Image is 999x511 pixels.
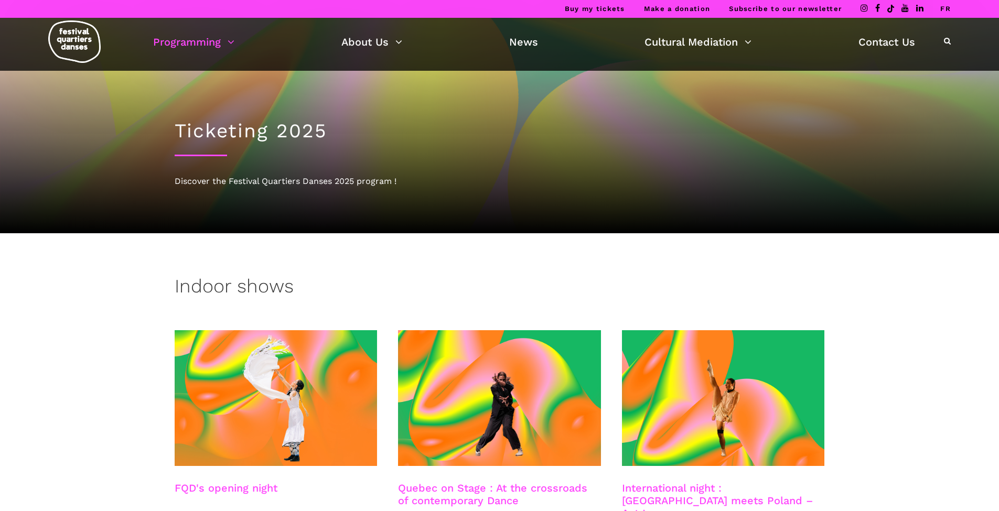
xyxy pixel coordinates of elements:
a: Programming [153,33,234,51]
a: About Us [341,33,402,51]
div: Discover the Festival Quartiers Danses 2025 program ! [175,175,825,188]
h1: Ticketing 2025 [175,119,825,143]
a: Subscribe to our newsletter [729,5,842,13]
a: Buy my tickets [565,5,625,13]
a: Contact Us [858,33,915,51]
h3: Indoor shows [175,275,294,301]
a: News [509,33,538,51]
a: FQD's opening night [175,482,277,494]
a: Make a donation [644,5,711,13]
a: Quebec on Stage : At the crossroads of contemporary Dance [398,482,587,507]
a: Cultural Mediation [644,33,751,51]
a: FR [940,5,951,13]
img: logo-fqd-med [48,20,101,63]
